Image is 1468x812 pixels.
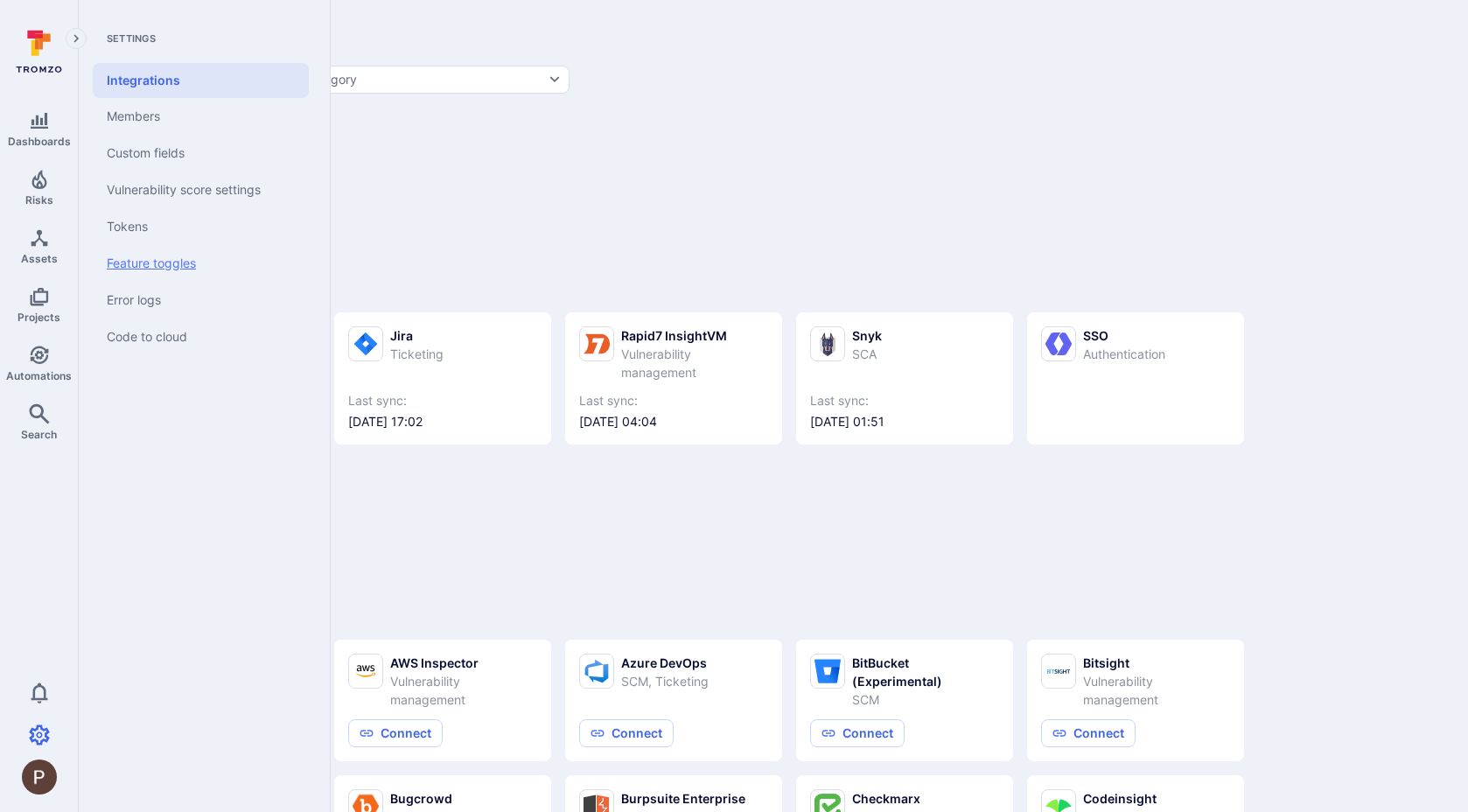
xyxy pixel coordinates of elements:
div: Codeinsight [1083,789,1157,808]
div: Burpsuite Enterprise [621,789,745,808]
div: Checkmarx [852,789,920,808]
button: Category [296,66,570,94]
span: Search [21,428,57,441]
a: Code to cloud [93,318,309,355]
span: [DATE] 04:04 [579,413,768,430]
a: Tokens [93,208,309,245]
a: SSOAuthentication [1041,326,1230,430]
i: Expand navigation menu [70,31,82,46]
a: Custom fields [93,135,309,171]
span: Assets [21,252,58,265]
a: SnykSCALast sync:[DATE] 01:51 [810,326,999,430]
div: Jira [390,326,444,345]
div: Authentication [1083,345,1165,363]
div: SSO [1083,326,1165,345]
span: Last sync: [348,392,537,409]
button: Connect [348,719,443,747]
div: Rapid7 InsightVM [621,326,768,345]
button: Connect [579,719,674,747]
a: Rapid7 InsightVMVulnerability managementLast sync:[DATE] 04:04 [579,326,768,430]
div: Vulnerability management [390,672,537,709]
span: Projects [17,311,60,324]
div: Praveer Chaturvedi [22,759,57,794]
img: ACg8ocJQYrsZN2b_k7D6jZigyxaGOmQv0pEZbSpnwtTWIqvwEgm4Vg=s96-c [22,759,57,794]
a: Vulnerability score settings [93,171,309,208]
span: Automations [6,369,72,382]
a: Integrations [93,63,309,98]
div: Bugcrowd [390,789,457,808]
button: Connect [1041,719,1136,747]
div: SCM [852,690,999,709]
span: Last sync: [810,392,999,409]
div: Snyk [852,326,882,345]
span: [DATE] 01:51 [810,413,999,430]
div: BitBucket (Experimental) [852,654,999,690]
div: Ticketing [390,345,444,363]
a: Members [93,98,309,135]
div: SCM, Ticketing [621,672,709,690]
a: Error logs [93,282,309,318]
div: Bitsight [1083,654,1230,672]
span: Settings [93,31,309,45]
button: Connect [810,719,905,747]
div: AWS Inspector [390,654,537,672]
div: Vulnerability management [621,345,768,381]
span: Risks [25,193,53,206]
span: [DATE] 17:02 [348,413,537,430]
span: Dashboards [8,135,71,148]
a: Feature toggles [93,245,309,282]
button: Expand navigation menu [66,28,87,49]
span: Last sync: [579,392,768,409]
div: SCA [852,345,882,363]
div: Vulnerability management [1083,672,1230,709]
div: Azure DevOps [621,654,709,672]
a: JiraTicketingLast sync:[DATE] 17:02 [348,326,537,430]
